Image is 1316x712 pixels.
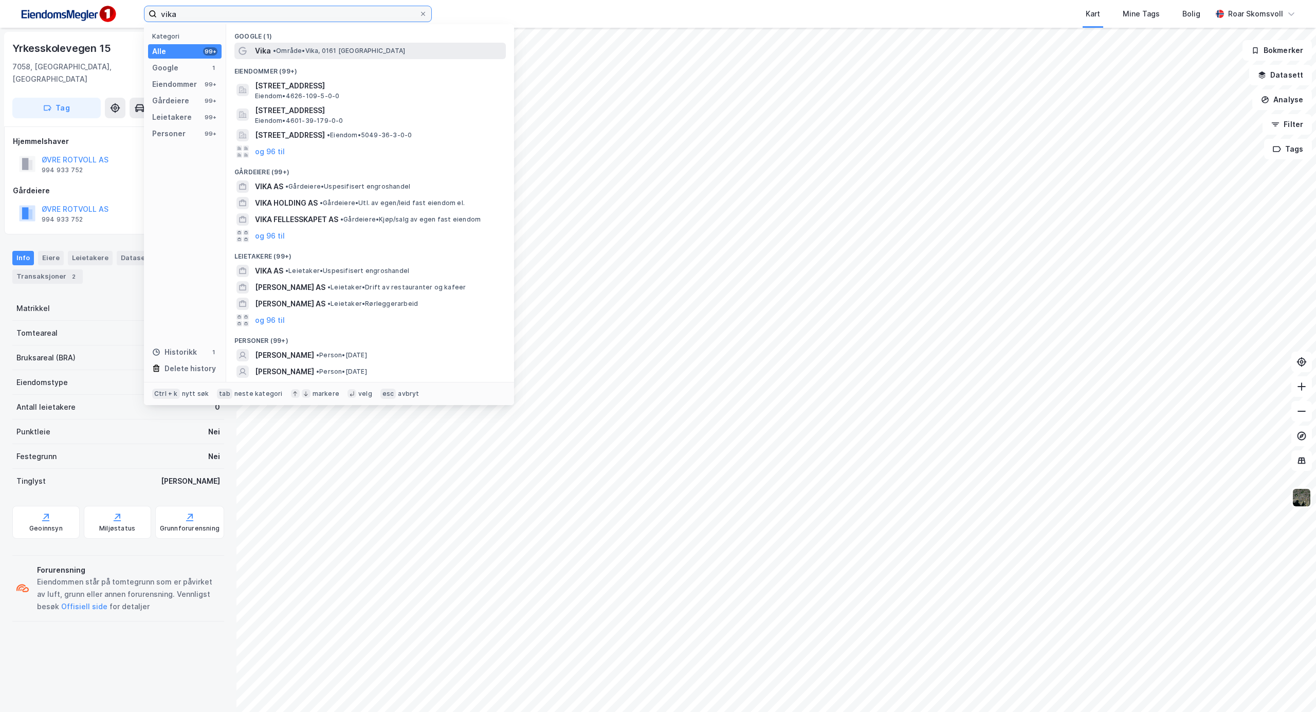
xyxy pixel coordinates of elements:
span: • [327,300,331,307]
div: Personer (99+) [226,328,514,347]
div: Mine Tags [1123,8,1160,20]
div: Tinglyst [16,475,46,487]
div: 1 [209,348,217,356]
div: Matrikkel [16,302,50,315]
button: Bokmerker [1242,40,1312,61]
div: Eiendommer (99+) [226,59,514,78]
div: nytt søk [182,390,209,398]
span: Vika [255,45,271,57]
div: Punktleie [16,426,50,438]
img: F4PB6Px+NJ5v8B7XTbfpPpyloAAAAASUVORK5CYII= [16,3,119,26]
span: Eiendom • 5049-36-3-0-0 [327,131,412,139]
div: 99+ [203,47,217,56]
button: og 96 til [255,230,285,242]
span: VIKA FELLESSKAPET AS [255,213,338,226]
span: VIKA HOLDING AS [255,197,318,209]
div: velg [358,390,372,398]
button: og 96 til [255,314,285,326]
span: • [327,131,330,139]
div: Personer [152,127,186,140]
div: Leietakere (99+) [226,244,514,263]
div: tab [217,389,232,399]
div: Gårdeiere [13,185,224,197]
div: Datasett [117,251,155,265]
div: Eiendomstype [16,376,68,389]
span: [STREET_ADDRESS] [255,129,325,141]
span: Leietaker • Uspesifisert engroshandel [285,267,409,275]
span: • [327,283,331,291]
button: Analyse [1252,89,1312,110]
div: Eiendommen står på tomtegrunn som er påvirket av luft, grunn eller annen forurensning. Vennligst ... [37,576,220,613]
div: 0 [215,401,220,413]
div: Alle [152,45,166,58]
div: 7058, [GEOGRAPHIC_DATA], [GEOGRAPHIC_DATA] [12,61,146,85]
div: markere [313,390,339,398]
div: Nei [208,426,220,438]
img: 9k= [1292,488,1311,507]
button: Datasett [1249,65,1312,85]
div: 99+ [203,113,217,121]
button: Tag [12,98,101,118]
span: • [316,368,319,375]
span: • [285,182,288,190]
span: [PERSON_NAME] [255,349,314,361]
span: [PERSON_NAME] [255,366,314,378]
div: Info [12,251,34,265]
div: Bruksareal (BRA) [16,352,76,364]
button: og 96 til [255,145,285,158]
div: 994 933 752 [42,215,83,224]
span: VIKA AS [255,265,283,277]
div: 994 933 752 [42,166,83,174]
div: Kategori [152,32,222,40]
div: neste kategori [234,390,283,398]
span: • [316,351,319,359]
div: Eiendommer [152,78,197,90]
div: Nei [208,450,220,463]
div: Delete history [164,362,216,375]
div: avbryt [398,390,419,398]
span: [PERSON_NAME] AS [255,281,325,294]
div: Hjemmelshaver [13,135,224,148]
div: Tomteareal [16,327,58,339]
span: [PERSON_NAME] AS [255,298,325,310]
div: Gårdeiere [152,95,189,107]
span: Gårdeiere • Kjøp/salg av egen fast eiendom [340,215,481,224]
span: • [273,47,276,54]
div: Bolig [1182,8,1200,20]
input: Søk på adresse, matrikkel, gårdeiere, leietakere eller personer [157,6,419,22]
div: Yrkesskolevegen 15 [12,40,113,57]
div: Leietakere [152,111,192,123]
div: Festegrunn [16,450,57,463]
div: Antall leietakere [16,401,76,413]
span: Person • [DATE] [316,351,367,359]
span: Leietaker • Rørleggerarbeid [327,300,418,308]
span: Person • [DATE] [316,368,367,376]
div: 99+ [203,97,217,105]
div: Roar Skomsvoll [1228,8,1283,20]
span: Leietaker • Drift av restauranter og kafeer [327,283,466,291]
div: Grunnforurensning [160,524,220,533]
div: Forurensning [37,564,220,576]
span: • [285,267,288,275]
span: VIKA AS [255,180,283,193]
span: [STREET_ADDRESS] [255,104,502,117]
span: Gårdeiere • Uspesifisert engroshandel [285,182,410,191]
div: [PERSON_NAME] [161,475,220,487]
span: • [340,215,343,223]
iframe: Chat Widget [1265,663,1316,712]
div: Eiere [38,251,64,265]
span: • [320,199,323,207]
div: Geoinnsyn [29,524,63,533]
div: Google (1) [226,24,514,43]
div: 99+ [203,130,217,138]
div: 99+ [203,80,217,88]
div: Gårdeiere (99+) [226,160,514,178]
div: Kart [1086,8,1100,20]
span: [STREET_ADDRESS] [255,80,502,92]
div: Leietakere [68,251,113,265]
div: Transaksjoner [12,269,83,284]
span: Gårdeiere • Utl. av egen/leid fast eiendom el. [320,199,465,207]
button: Filter [1263,114,1312,135]
div: esc [380,389,396,399]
